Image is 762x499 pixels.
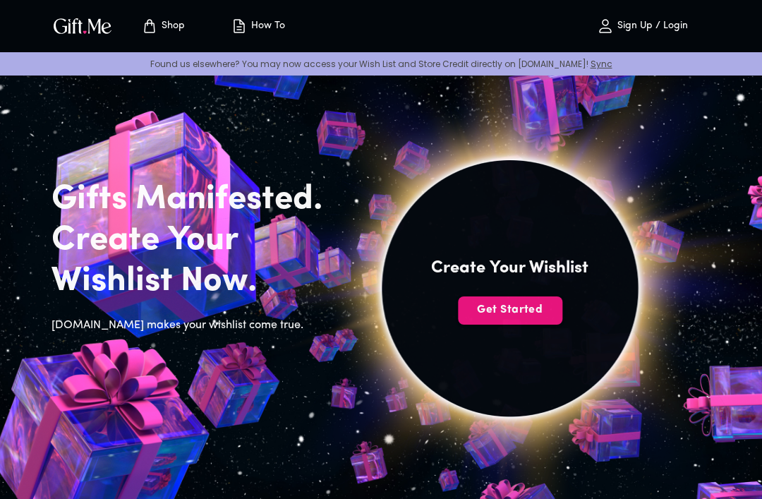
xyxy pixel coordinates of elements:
p: Sign Up / Login [614,20,688,32]
button: How To [219,4,296,49]
h2: Wishlist Now. [52,261,345,302]
button: Get Started [458,296,562,325]
h6: [DOMAIN_NAME] makes your wishlist come true. [52,316,345,335]
button: Sign Up / Login [571,4,713,49]
img: how-to.svg [231,18,248,35]
h2: Gifts Manifested. [52,179,345,220]
p: Shop [158,20,185,32]
img: GiftMe Logo [51,16,114,36]
span: Get Started [458,302,562,318]
p: How To [248,20,285,32]
p: Found us elsewhere? You may now access your Wish List and Store Credit directly on [DOMAIN_NAME]! [11,58,751,70]
h4: Create Your Wishlist [431,257,588,279]
h2: Create Your [52,220,345,261]
a: Sync [591,58,612,70]
button: GiftMe Logo [49,18,116,35]
button: Store page [124,4,202,49]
